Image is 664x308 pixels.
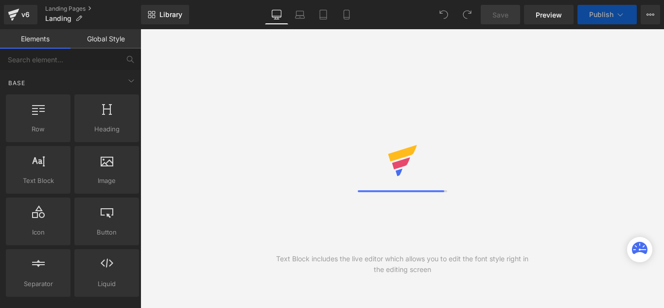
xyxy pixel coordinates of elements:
[492,10,508,20] span: Save
[9,124,68,134] span: Row
[641,5,660,24] button: More
[457,5,477,24] button: Redo
[536,10,562,20] span: Preview
[265,5,288,24] a: Desktop
[434,5,454,24] button: Undo
[70,29,141,49] a: Global Style
[271,254,533,275] div: Text Block includes the live editor which allows you to edit the font style right in the editing ...
[4,5,37,24] a: v6
[19,8,32,21] div: v6
[77,124,136,134] span: Heading
[45,15,71,22] span: Landing
[335,5,358,24] a: Mobile
[577,5,637,24] button: Publish
[77,279,136,289] span: Liquid
[524,5,574,24] a: Preview
[288,5,312,24] a: Laptop
[141,5,189,24] a: New Library
[9,227,68,237] span: Icon
[312,5,335,24] a: Tablet
[159,10,182,19] span: Library
[9,279,68,289] span: Separator
[9,176,68,186] span: Text Block
[45,5,141,13] a: Landing Pages
[7,78,26,88] span: Base
[77,227,136,237] span: Button
[589,11,613,18] span: Publish
[77,176,136,186] span: Image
